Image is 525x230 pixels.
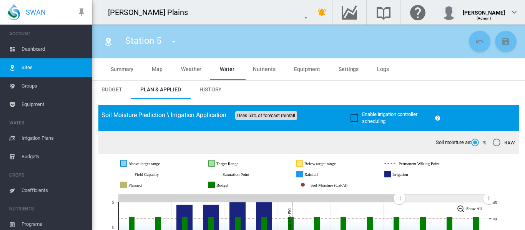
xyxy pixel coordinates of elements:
[22,58,86,77] span: Sites
[152,66,163,72] span: Map
[9,28,86,40] span: ACCOUNT
[125,35,161,46] span: Station 5
[297,160,366,167] g: Below target range
[493,200,497,205] tspan: 45
[441,5,457,20] img: profile.jpg
[374,8,393,17] md-icon: Search the knowledge base
[209,182,253,189] g: Budget
[220,66,234,72] span: Water
[253,66,276,72] span: Nutrients
[317,8,327,17] md-icon: icon-bell-ring
[199,86,222,93] span: History
[101,34,116,49] button: Click to go to list of Sites
[510,8,519,17] md-icon: icon-chevron-down
[482,192,496,205] g: Zoom chart using cursor arrows
[8,4,20,20] img: SWAN-Landscape-Logo-Colour-drop.png
[297,171,341,178] g: Rainfall
[22,181,86,200] span: Coefficients
[409,8,427,17] md-icon: Click here for help
[209,160,266,167] g: Target Range
[501,37,510,46] md-icon: icon-content-save
[104,37,113,46] md-icon: icon-map-marker-radius
[166,34,181,49] button: icon-menu-down
[22,147,86,166] span: Budgets
[294,66,320,72] span: Equipment
[339,66,359,72] span: Settings
[235,111,297,120] span: Uses 50% of forecast rainfall
[108,7,195,18] div: [PERSON_NAME] Plains
[466,206,482,211] tspan: Show All
[377,66,389,72] span: Logs
[121,160,191,167] g: Above target range
[209,171,277,178] g: Saturation Point
[469,31,490,52] button: Cancel Changes
[169,37,178,46] md-icon: icon-menu-down
[351,111,432,125] md-checkbox: Enable irrigation controller scheduling
[140,86,181,93] span: Plan & Applied
[495,31,517,52] button: Save Changes
[9,117,86,129] span: WATER
[77,8,86,17] md-icon: icon-pin
[471,139,487,146] md-radio-button: %
[22,40,86,58] span: Dashboard
[493,139,515,146] md-radio-button: RAW
[112,225,114,230] tspan: 5
[493,217,497,221] tspan: 40
[385,171,433,178] g: Irrigation
[121,182,166,189] g: Planned
[385,160,470,167] g: Permanent Wilting Point
[436,139,471,146] span: Soil moisture as:
[340,8,359,17] md-icon: Go to the Data Hub
[475,37,484,46] md-icon: icon-undo
[22,95,86,114] span: Equipment
[121,171,185,178] g: Field Capacity
[101,86,122,93] span: Budget
[111,66,133,72] span: Summary
[9,203,86,215] span: NUTRIENTS
[463,6,505,13] div: [PERSON_NAME]
[314,5,330,20] button: icon-bell-ring
[362,111,417,124] span: Enable irrigation controller scheduling
[112,200,114,205] tspan: 6
[22,129,86,147] span: Irrigation Plans
[477,16,492,20] span: (Admin)
[399,194,489,202] rect: Zoom chart using cursor arrows
[26,7,46,17] span: SWAN
[101,111,226,119] span: Soil Moisture Prediction \ Irrigation Application
[393,192,406,205] g: Zoom chart using cursor arrows
[181,66,201,72] span: Weather
[297,182,376,189] g: Soil Moisture (Calc'd)
[22,77,86,95] span: Groups
[9,169,86,181] span: CROPS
